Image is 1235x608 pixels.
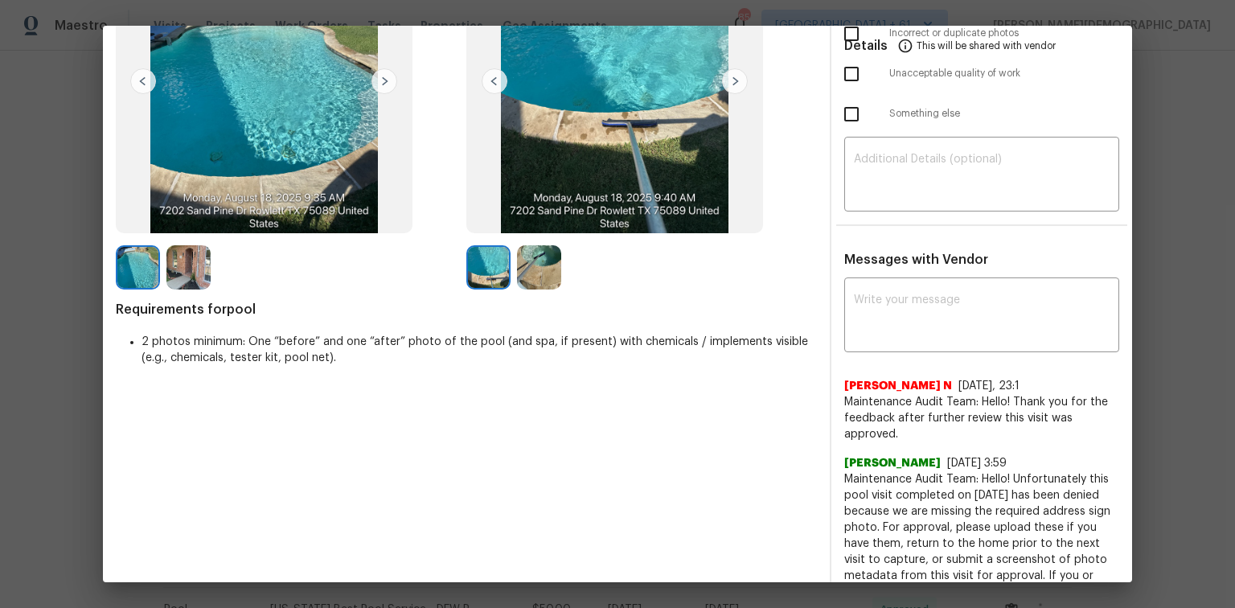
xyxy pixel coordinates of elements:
img: right-chevron-button-url [722,68,748,94]
img: right-chevron-button-url [371,68,397,94]
img: left-chevron-button-url [130,68,156,94]
img: left-chevron-button-url [482,68,507,94]
span: This will be shared with vendor [917,26,1056,64]
span: [PERSON_NAME] N [844,378,952,394]
span: [PERSON_NAME] [844,455,941,471]
span: Requirements for pool [116,302,817,318]
div: Unacceptable quality of work [831,54,1132,94]
span: Messages with Vendor [844,253,988,266]
span: [DATE] 3:59 [947,458,1007,469]
span: [DATE], 23:1 [958,380,1020,392]
li: 2 photos minimum: One “before” and one “after” photo of the pool (and spa, if present) with chemi... [142,334,817,366]
span: Something else [889,107,1119,121]
div: Something else [831,94,1132,134]
span: Unacceptable quality of work [889,67,1119,80]
span: Maintenance Audit Team: Hello! Thank you for the feedback after further review this visit was app... [844,394,1119,442]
